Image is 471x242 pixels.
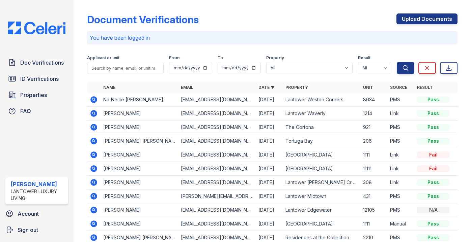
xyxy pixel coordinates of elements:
[90,34,455,42] p: You have been logged in
[387,162,414,176] td: Link
[178,203,256,217] td: [EMAIL_ADDRESS][DOMAIN_NAME]
[256,217,283,231] td: [DATE]
[417,85,433,90] a: Result
[363,85,373,90] a: Unit
[256,162,283,176] td: [DATE]
[3,223,71,237] a: Sign out
[417,165,449,172] div: Fail
[417,179,449,186] div: Pass
[387,134,414,148] td: PMS
[387,148,414,162] td: Link
[18,210,39,218] span: Account
[5,72,68,85] a: ID Verifications
[87,55,119,61] label: Applicant or unit
[3,207,71,220] a: Account
[178,176,256,189] td: [EMAIL_ADDRESS][DOMAIN_NAME]
[360,93,387,107] td: 8634
[417,234,449,241] div: Pass
[360,162,387,176] td: 11111
[396,13,458,24] a: Upload Documents
[283,162,360,176] td: [GEOGRAPHIC_DATA]
[283,107,360,120] td: Lantower Waverly
[256,203,283,217] td: [DATE]
[178,189,256,203] td: [PERSON_NAME][EMAIL_ADDRESS][PERSON_NAME][DOMAIN_NAME]
[101,120,178,134] td: [PERSON_NAME]
[5,104,68,118] a: FAQ
[266,55,284,61] label: Property
[360,120,387,134] td: 921
[417,151,449,158] div: Fail
[387,107,414,120] td: Link
[178,107,256,120] td: [EMAIL_ADDRESS][DOMAIN_NAME]
[360,107,387,120] td: 1214
[417,138,449,144] div: Pass
[417,193,449,200] div: Pass
[283,217,360,231] td: [GEOGRAPHIC_DATA]
[417,124,449,131] div: Pass
[358,55,370,61] label: Result
[5,88,68,102] a: Properties
[178,93,256,107] td: [EMAIL_ADDRESS][DOMAIN_NAME]
[178,217,256,231] td: [EMAIL_ADDRESS][DOMAIN_NAME]
[101,189,178,203] td: [PERSON_NAME]
[101,134,178,148] td: [PERSON_NAME] [PERSON_NAME]
[360,203,387,217] td: 12105
[256,134,283,148] td: [DATE]
[283,134,360,148] td: Tortuga Bay
[387,120,414,134] td: PMS
[20,59,64,67] span: Doc Verifications
[387,93,414,107] td: PMS
[101,176,178,189] td: [PERSON_NAME]
[87,62,164,74] input: Search by name, email, or unit number
[20,91,47,99] span: Properties
[283,176,360,189] td: Lantower [PERSON_NAME] Crossroads
[283,148,360,162] td: [GEOGRAPHIC_DATA]
[87,13,199,26] div: Document Verifications
[360,189,387,203] td: 431
[256,148,283,162] td: [DATE]
[258,85,275,90] a: Date ▼
[360,176,387,189] td: 308
[101,162,178,176] td: [PERSON_NAME]
[417,220,449,227] div: Pass
[417,96,449,103] div: Pass
[101,217,178,231] td: [PERSON_NAME]
[181,85,193,90] a: Email
[285,85,308,90] a: Property
[5,56,68,69] a: Doc Verifications
[169,55,179,61] label: From
[101,93,178,107] td: Na'Neice [PERSON_NAME]
[178,120,256,134] td: [EMAIL_ADDRESS][DOMAIN_NAME]
[390,85,407,90] a: Source
[283,189,360,203] td: Lantower Midtown
[11,180,65,188] div: [PERSON_NAME]
[101,148,178,162] td: [PERSON_NAME]
[101,107,178,120] td: [PERSON_NAME]
[283,203,360,217] td: Lantower Edgewater
[18,226,38,234] span: Sign out
[417,110,449,117] div: Pass
[20,75,59,83] span: ID Verifications
[360,217,387,231] td: 1111
[387,203,414,217] td: PMS
[3,22,71,34] img: CE_Logo_Blue-a8612792a0a2168367f1c8372b55b34899dd931a85d93a1a3d3e32e68fde9ad4.png
[256,176,283,189] td: [DATE]
[387,217,414,231] td: Manual
[283,120,360,134] td: The Cortona
[256,120,283,134] td: [DATE]
[178,134,256,148] td: [EMAIL_ADDRESS][DOMAIN_NAME]
[360,148,387,162] td: 1111
[387,176,414,189] td: Link
[387,189,414,203] td: PMS
[101,203,178,217] td: [PERSON_NAME]
[256,93,283,107] td: [DATE]
[360,134,387,148] td: 206
[20,107,31,115] span: FAQ
[178,148,256,162] td: [EMAIL_ADDRESS][DOMAIN_NAME]
[178,162,256,176] td: [EMAIL_ADDRESS][DOMAIN_NAME]
[256,107,283,120] td: [DATE]
[417,207,449,213] div: N/A
[103,85,115,90] a: Name
[283,93,360,107] td: Lantower Weston Corners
